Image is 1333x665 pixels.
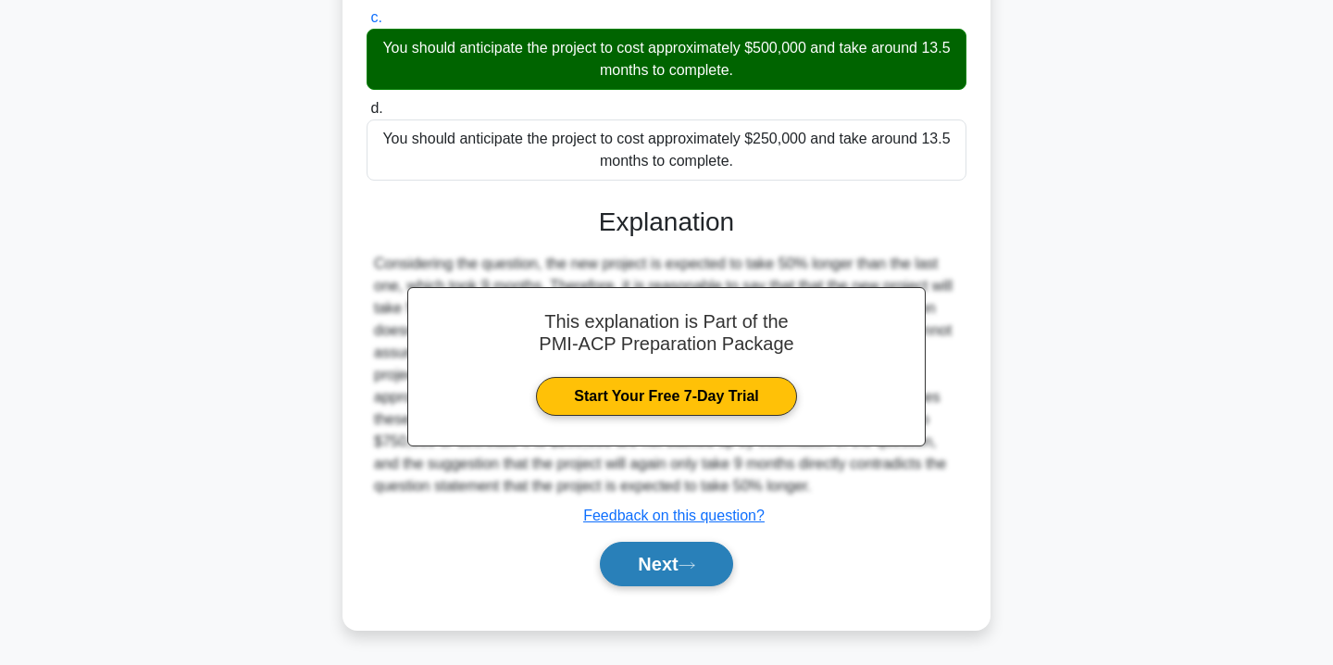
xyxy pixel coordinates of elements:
a: Feedback on this question? [583,508,765,523]
div: You should anticipate the project to cost approximately $250,000 and take around 13.5 months to c... [367,119,966,181]
span: d. [370,100,382,116]
a: Start Your Free 7-Day Trial [536,377,796,416]
span: c. [370,9,381,25]
h3: Explanation [378,207,955,238]
div: Considering the question, the new project is expected to take 50% longer than the last one, which... [374,253,959,497]
button: Next [600,542,732,586]
div: You should anticipate the project to cost approximately $500,000 and take around 13.5 months to c... [367,29,966,90]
